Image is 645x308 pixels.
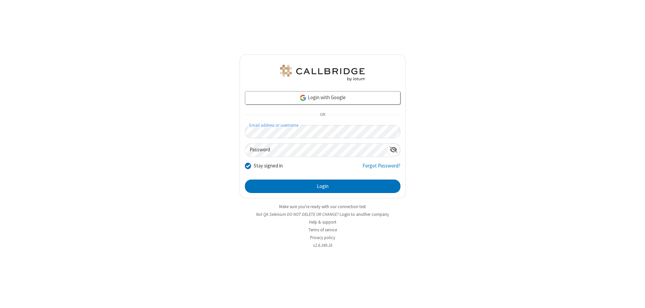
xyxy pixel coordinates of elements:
span: OR [317,110,328,120]
a: Privacy policy [310,235,335,240]
img: google-icon.png [299,94,307,102]
img: QA Selenium DO NOT DELETE OR CHANGE [279,65,366,81]
li: v2.6.349.16 [240,242,406,248]
a: Forgot Password? [362,162,400,175]
button: Login [245,180,400,193]
a: Make sure you're ready with our connection test [279,204,366,209]
li: Not QA Selenium DO NOT DELETE OR CHANGE? [240,211,406,218]
a: Login with Google [245,91,400,105]
input: Email address or username [245,125,400,138]
input: Password [245,144,387,157]
a: Help & support [309,219,336,225]
button: Login to another company [340,211,389,218]
label: Stay signed in [254,162,283,170]
div: Show password [387,144,400,156]
a: Terms of service [308,227,337,233]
